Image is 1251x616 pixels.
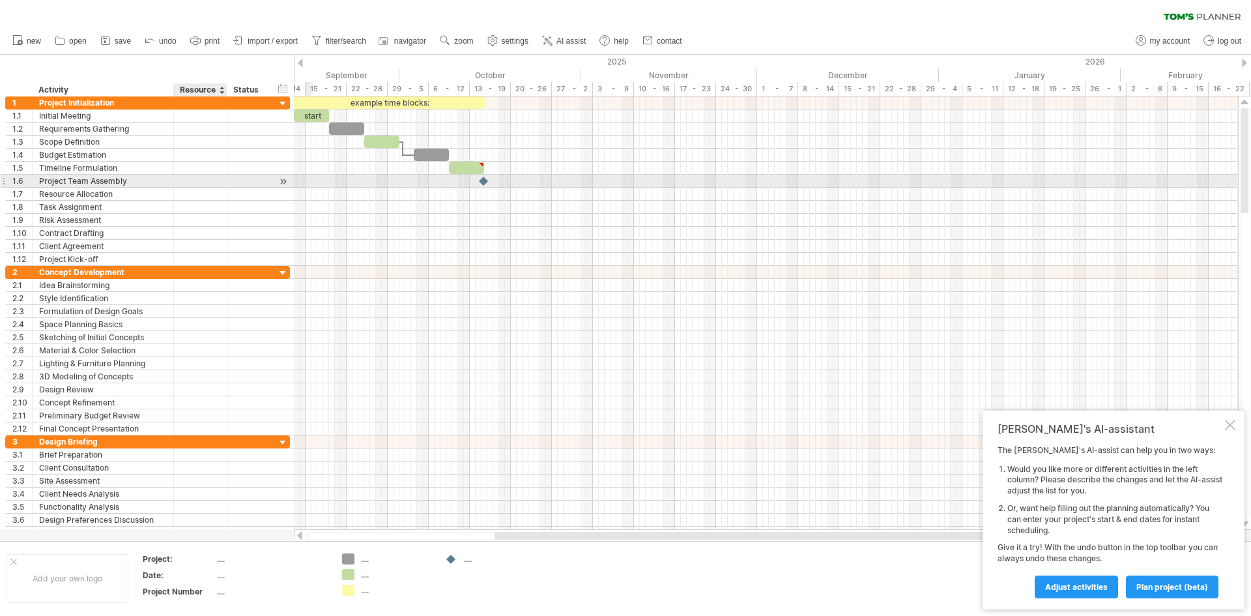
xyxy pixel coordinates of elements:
div: 1.10 [12,227,32,239]
div: 1.1 [12,110,32,122]
div: Design Preferences Discussion [39,514,167,526]
div: 27 - 2 [552,82,593,96]
div: 10 - 16 [634,82,675,96]
div: 1.3 [12,136,32,148]
div: 2.11 [12,409,32,422]
span: my account [1150,37,1190,46]
div: October 2025 [399,68,581,82]
a: log out [1200,33,1245,50]
div: 22 - 28 [880,82,921,96]
div: Scope Definition [39,136,167,148]
div: 2.6 [12,344,32,357]
div: Project Number [143,586,214,597]
div: 2.4 [12,318,32,330]
div: scroll to activity [277,175,289,188]
a: my account [1132,33,1194,50]
div: Resource Allocation [39,188,167,200]
div: Design Review [39,383,167,396]
span: zoom [454,37,473,46]
div: 5 - 11 [962,82,1003,96]
div: Formulation of Design Goals [39,305,167,317]
div: .... [464,553,535,565]
div: Add your own logo [7,554,128,603]
div: Lighting & Furniture Planning [39,357,167,370]
div: 1.11 [12,240,32,252]
div: Date: [143,570,214,581]
div: 2.7 [12,357,32,370]
div: [PERSON_NAME]'s AI-assistant [998,422,1222,435]
div: Contract Drafting [39,227,167,239]
div: .... [361,553,432,565]
div: Final Concept Presentation [39,422,167,435]
span: help [614,37,629,46]
div: 2.9 [12,383,32,396]
a: AI assist [539,33,590,50]
span: save [115,37,131,46]
div: 3 [12,435,32,448]
div: .... [217,553,326,565]
span: open [69,37,87,46]
div: 1 - 7 [757,82,798,96]
div: November 2025 [581,68,757,82]
div: 3 - 9 [593,82,634,96]
div: 3.3 [12,475,32,487]
div: Material & Color Selection [39,344,167,357]
li: Or, want help filling out the planning automatically? You can enter your project's start & end da... [1007,503,1222,536]
div: .... [361,569,432,580]
div: 2.8 [12,370,32,383]
a: open [51,33,91,50]
a: settings [484,33,532,50]
a: zoom [437,33,477,50]
span: filter/search [326,37,366,46]
span: log out [1218,37,1241,46]
div: Design Briefing [39,435,167,448]
div: 1 [12,96,32,109]
div: 16 - 22 [1209,82,1250,96]
div: 3.2 [12,462,32,474]
a: undo [141,33,180,50]
div: Project: [143,553,214,565]
a: help [596,33,633,50]
div: Project Kick-off [39,253,167,265]
div: .... [361,585,432,596]
div: 6 - 12 [429,82,470,96]
span: new [27,37,41,46]
div: The [PERSON_NAME]'s AI-assist can help you in two ways: Give it a try! With the undo button in th... [998,445,1222,598]
div: Site Assessment [39,475,167,487]
div: Resource [180,83,220,96]
div: 2.12 [12,422,32,435]
div: 24 - 30 [716,82,757,96]
div: Client Consultation [39,462,167,474]
a: save [97,33,135,50]
div: Concept Development [39,266,167,278]
div: 26 - 1 [1086,82,1127,96]
div: September 2025 [223,68,399,82]
div: 2 [12,266,32,278]
div: 1.12 [12,253,32,265]
a: contact [639,33,686,50]
a: filter/search [308,33,370,50]
div: Brief Preparation [39,448,167,461]
a: Adjust activities [1035,576,1118,598]
a: print [187,33,223,50]
span: print [205,37,220,46]
div: Idea Brainstorming [39,279,167,291]
div: 2.1 [12,279,32,291]
div: 3.6 [12,514,32,526]
div: Functionality Analysis [39,501,167,513]
div: 13 - 19 [470,82,511,96]
div: Timeline Formulation [39,162,167,174]
div: 3.5 [12,501,32,513]
a: navigator [377,33,430,50]
div: Sketching of Initial Concepts [39,331,167,344]
div: 2.2 [12,292,32,304]
span: import / export [248,37,298,46]
div: Project Initialization [39,96,167,109]
div: Space Planning Basics [39,318,167,330]
span: contact [657,37,682,46]
div: .... [217,570,326,581]
div: 9 - 15 [1168,82,1209,96]
div: Preliminary Budget Review [39,409,167,422]
div: 12 - 18 [1003,82,1044,96]
div: Status [233,83,262,96]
